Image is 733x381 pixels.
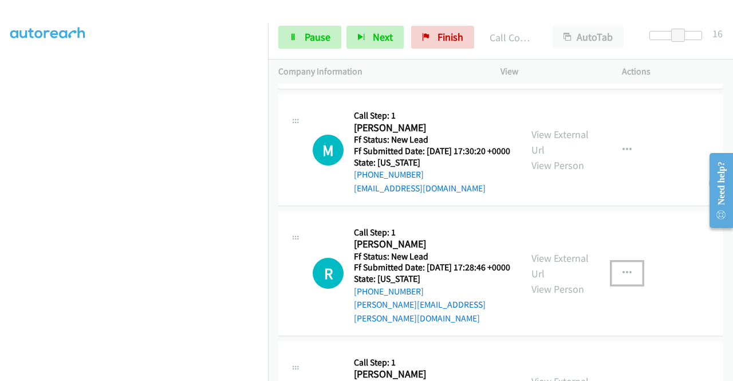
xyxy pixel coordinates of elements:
iframe: Resource Center [700,145,733,236]
a: Finish [411,26,474,49]
p: Actions [622,65,723,78]
span: Finish [438,30,463,44]
a: Pause [278,26,341,49]
p: Company Information [278,65,480,78]
a: View Person [531,282,584,296]
div: The call is yet to be attempted [313,258,344,289]
button: AutoTab [553,26,624,49]
span: Next [373,30,393,44]
p: Call Completed [490,30,532,45]
p: View [501,65,601,78]
a: [EMAIL_ADDRESS][DOMAIN_NAME] [354,183,486,194]
h5: Call Step: 1 [354,357,510,368]
h1: M [313,135,344,166]
h5: Call Step: 1 [354,110,510,121]
span: Pause [305,30,330,44]
div: 16 [712,26,723,41]
a: [PHONE_NUMBER] [354,169,424,180]
h5: State: [US_STATE] [354,273,511,285]
a: View Person [531,159,584,172]
h5: Ff Submitted Date: [DATE] 17:28:46 +0000 [354,262,511,273]
h2: [PERSON_NAME] [354,238,511,251]
h5: Ff Status: New Lead [354,134,510,146]
h5: State: [US_STATE] [354,157,510,168]
h5: Ff Submitted Date: [DATE] 17:30:20 +0000 [354,146,510,157]
h2: [PERSON_NAME] [354,121,510,135]
a: View External Url [531,252,589,280]
h5: Call Step: 1 [354,227,511,238]
h2: [PERSON_NAME] [354,368,510,381]
h1: R [313,258,344,289]
a: [PHONE_NUMBER] [354,286,424,297]
a: [PERSON_NAME][EMAIL_ADDRESS][PERSON_NAME][DOMAIN_NAME] [354,299,486,324]
h5: Ff Status: New Lead [354,251,511,262]
a: View External Url [531,128,589,156]
button: Next [346,26,404,49]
